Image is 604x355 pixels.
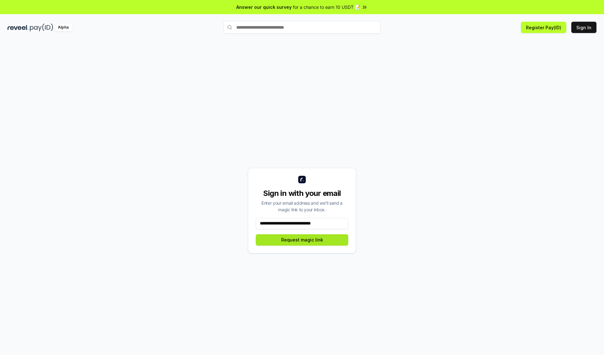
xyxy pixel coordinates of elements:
img: pay_id [30,24,53,31]
div: Sign in with your email [256,188,348,198]
span: Answer our quick survey [236,4,292,10]
button: Request magic link [256,234,348,246]
img: reveel_dark [8,24,29,31]
button: Register Pay(ID) [521,22,566,33]
button: Sign In [571,22,596,33]
span: for a chance to earn 10 USDT 📝 [293,4,360,10]
div: Enter your email address and we’ll send a magic link to your inbox. [256,200,348,213]
div: Alpha [54,24,72,31]
img: logo_small [298,176,306,183]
